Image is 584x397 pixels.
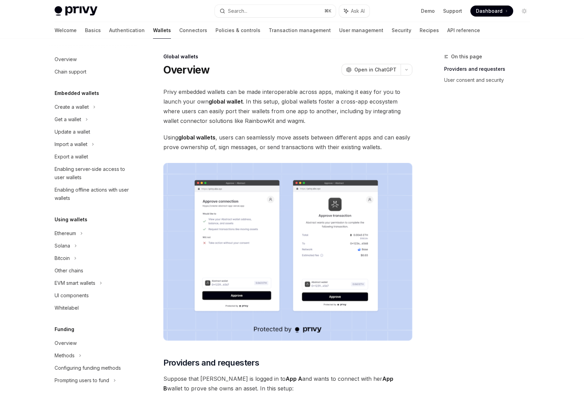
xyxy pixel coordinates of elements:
a: Wallets [153,22,171,39]
div: Prompting users to fund [55,376,109,385]
a: Chain support [49,66,137,78]
h5: Embedded wallets [55,89,99,97]
strong: App A [286,375,302,382]
span: ⌘ K [324,8,332,14]
a: Basics [85,22,101,39]
div: Whitelabel [55,304,79,312]
a: Enabling server-side access to user wallets [49,163,137,184]
a: Providers and requesters [444,64,535,75]
div: Import a wallet [55,140,87,148]
div: Overview [55,339,77,347]
a: Connectors [179,22,207,39]
a: Dashboard [470,6,513,17]
img: light logo [55,6,97,16]
span: Ask AI [351,8,365,14]
div: Methods [55,351,75,360]
a: Configuring funding methods [49,362,137,374]
a: API reference [447,22,480,39]
div: Solana [55,242,70,250]
h1: Overview [163,64,210,76]
a: Policies & controls [216,22,260,39]
div: Search... [228,7,247,15]
img: images/Crossapp.png [163,163,412,341]
a: User management [339,22,383,39]
a: Export a wallet [49,151,137,163]
div: EVM smart wallets [55,279,95,287]
a: Demo [421,8,435,14]
a: Whitelabel [49,302,137,314]
div: Ethereum [55,229,76,238]
a: Authentication [109,22,145,39]
span: Using , users can seamlessly move assets between different apps and can easily prove ownership of... [163,133,412,152]
a: Overview [49,337,137,349]
a: Support [443,8,462,14]
div: Other chains [55,267,83,275]
a: User consent and security [444,75,535,86]
div: UI components [55,291,89,300]
span: Suppose that [PERSON_NAME] is logged in to and wants to connect with her wallet to prove she owns... [163,374,412,393]
a: Enabling offline actions with user wallets [49,184,137,204]
span: On this page [451,52,482,61]
div: Overview [55,55,77,64]
span: Dashboard [476,8,502,14]
div: Create a wallet [55,103,89,111]
div: Chain support [55,68,86,76]
strong: global wallets [178,134,216,141]
div: Bitcoin [55,254,70,262]
div: Get a wallet [55,115,81,124]
a: UI components [49,289,137,302]
div: Global wallets [163,53,412,60]
button: Ask AI [339,5,370,17]
a: Transaction management [269,22,331,39]
div: Enabling offline actions with user wallets [55,186,133,202]
strong: App B [163,375,393,392]
div: Configuring funding methods [55,364,121,372]
span: Open in ChatGPT [354,66,396,73]
a: Overview [49,53,137,66]
div: Update a wallet [55,128,90,136]
a: Recipes [420,22,439,39]
h5: Funding [55,325,74,333]
button: Toggle dark mode [519,6,530,17]
span: Privy embedded wallets can be made interoperable across apps, making it easy for you to launch yo... [163,87,412,126]
span: Providers and requesters [163,357,259,368]
button: Search...⌘K [215,5,336,17]
div: Enabling server-side access to user wallets [55,165,133,182]
a: Welcome [55,22,77,39]
a: Security [392,22,411,39]
strong: global wallet [209,98,243,105]
a: Other chains [49,264,137,277]
h5: Using wallets [55,215,87,224]
a: Update a wallet [49,126,137,138]
div: Export a wallet [55,153,88,161]
button: Open in ChatGPT [342,64,401,76]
